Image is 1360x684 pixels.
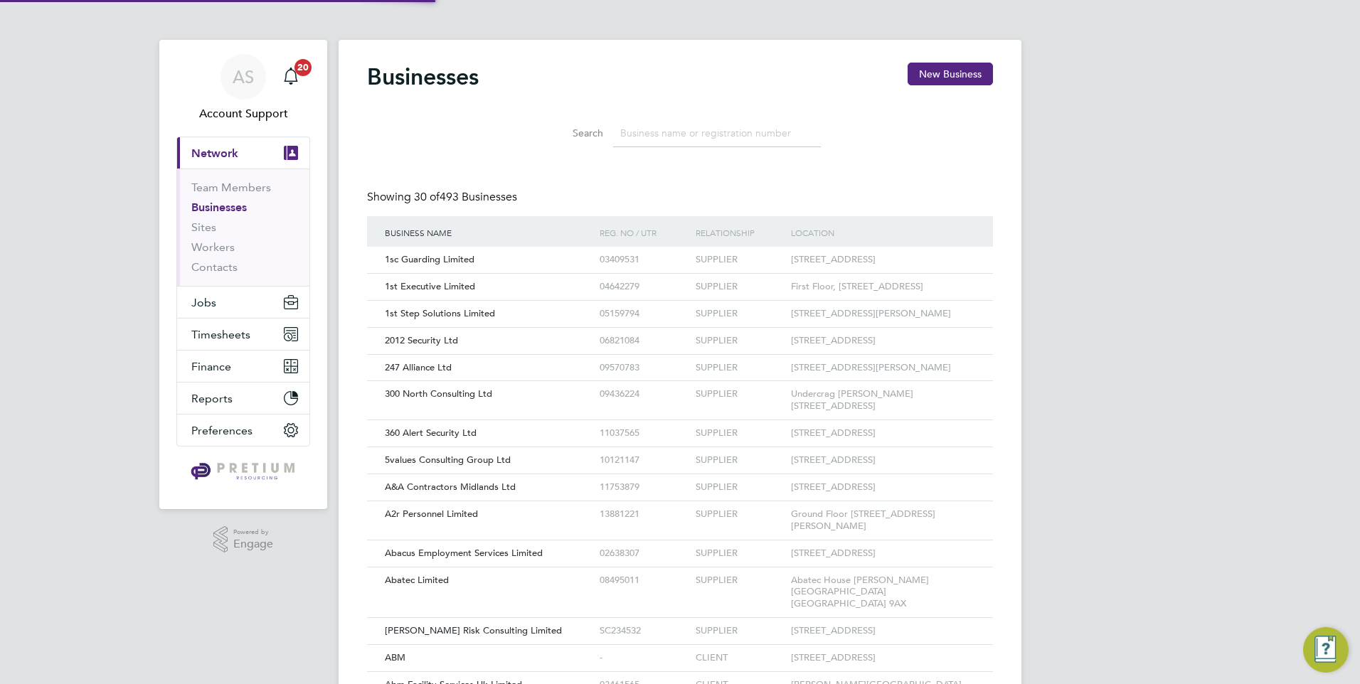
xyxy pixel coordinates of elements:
[787,216,979,249] div: Location
[787,447,979,474] div: [STREET_ADDRESS]
[692,301,787,327] div: SUPPLIER
[596,355,691,381] div: 09570783
[787,420,979,447] div: [STREET_ADDRESS]
[176,105,310,122] span: Account Support
[381,216,596,249] div: Business Name
[177,383,309,414] button: Reports
[191,328,250,341] span: Timesheets
[596,645,691,671] div: -
[385,253,474,265] span: 1sc Guarding Limited
[692,216,787,249] div: Relationship
[191,146,238,160] span: Network
[381,273,979,285] a: 1st Executive Limited04642279SUPPLIERFirst Floor, [STREET_ADDRESS]
[277,54,305,100] a: 20
[191,360,231,373] span: Finance
[381,447,979,459] a: 5values Consulting Group Ltd10121147SUPPLIER[STREET_ADDRESS]
[191,260,238,274] a: Contacts
[596,447,691,474] div: 10121147
[381,617,979,629] a: [PERSON_NAME] Risk Consulting LimitedSC234532SUPPLIER[STREET_ADDRESS]
[414,190,517,204] span: 493 Businesses
[539,127,603,139] label: Search
[381,246,979,258] a: 1sc Guarding Limited03409531SUPPLIER[STREET_ADDRESS]
[692,567,787,594] div: SUPPLIER
[908,63,993,85] button: New Business
[385,624,562,636] span: [PERSON_NAME] Risk Consulting Limited
[381,567,979,579] a: Abatec Limited08495011SUPPLIERAbatec House [PERSON_NAME][GEOGRAPHIC_DATA] [GEOGRAPHIC_DATA] 9AX
[596,420,691,447] div: 11037565
[385,481,516,493] span: A&A Contractors Midlands Ltd
[177,319,309,350] button: Timesheets
[177,415,309,446] button: Preferences
[381,474,979,486] a: A&A Contractors Midlands Ltd11753879SUPPLIER[STREET_ADDRESS]
[787,247,979,273] div: [STREET_ADDRESS]
[596,618,691,644] div: SC234532
[692,618,787,644] div: SUPPLIER
[596,216,691,249] div: Reg. No / UTR
[385,427,477,439] span: 360 Alert Security Ltd
[787,540,979,567] div: [STREET_ADDRESS]
[787,328,979,354] div: [STREET_ADDRESS]
[191,424,253,437] span: Preferences
[177,351,309,382] button: Finance
[692,501,787,528] div: SUPPLIER
[191,181,271,194] a: Team Members
[692,420,787,447] div: SUPPLIER
[381,540,979,552] a: Abacus Employment Services Limited02638307SUPPLIER[STREET_ADDRESS]
[177,169,309,286] div: Network
[385,361,452,373] span: 247 Alliance Ltd
[787,274,979,300] div: First Floor, [STREET_ADDRESS]
[381,300,979,312] a: 1st Step Solutions Limited05159794SUPPLIER[STREET_ADDRESS][PERSON_NAME]
[213,526,274,553] a: Powered byEngage
[596,301,691,327] div: 05159794
[787,381,979,420] div: Undercrag [PERSON_NAME][STREET_ADDRESS]
[596,381,691,407] div: 09436224
[787,474,979,501] div: [STREET_ADDRESS]
[385,307,495,319] span: 1st Step Solutions Limited
[385,454,511,466] span: 5values Consulting Group Ltd
[191,201,247,214] a: Businesses
[596,328,691,354] div: 06821084
[613,119,821,147] input: Business name or registration number
[596,247,691,273] div: 03409531
[191,392,233,405] span: Reports
[381,380,979,392] a: 300 North Consulting Ltd09436224SUPPLIERUndercrag [PERSON_NAME][STREET_ADDRESS]
[596,474,691,501] div: 11753879
[385,508,478,520] span: A2r Personnel Limited
[159,40,327,509] nav: Main navigation
[381,327,979,339] a: 2012 Security Ltd06821084SUPPLIER[STREET_ADDRESS]
[381,644,979,656] a: ABM-CLIENT[STREET_ADDRESS]
[692,645,787,671] div: CLIENT
[381,420,979,432] a: 360 Alert Security Ltd11037565SUPPLIER[STREET_ADDRESS]
[596,501,691,528] div: 13881221
[385,574,449,586] span: Abatec Limited
[1303,627,1349,673] button: Engage Resource Center
[596,567,691,594] div: 08495011
[191,296,216,309] span: Jobs
[787,618,979,644] div: [STREET_ADDRESS]
[787,501,979,540] div: Ground Floor [STREET_ADDRESS][PERSON_NAME]
[385,388,492,400] span: 300 North Consulting Ltd
[385,651,405,663] span: ABM
[367,190,520,205] div: Showing
[692,474,787,501] div: SUPPLIER
[692,247,787,273] div: SUPPLIER
[385,280,475,292] span: 1st Executive Limited
[692,355,787,381] div: SUPPLIER
[596,540,691,567] div: 02638307
[176,54,310,122] a: ASAccount Support
[692,274,787,300] div: SUPPLIER
[233,68,254,86] span: AS
[385,334,458,346] span: 2012 Security Ltd
[787,567,979,618] div: Abatec House [PERSON_NAME][GEOGRAPHIC_DATA] [GEOGRAPHIC_DATA] 9AX
[381,501,979,513] a: A2r Personnel Limited13881221SUPPLIERGround Floor [STREET_ADDRESS][PERSON_NAME]
[233,538,273,550] span: Engage
[367,63,479,91] h2: Businesses
[176,461,310,483] a: Go to home page
[233,526,273,538] span: Powered by
[191,240,235,254] a: Workers
[787,355,979,381] div: [STREET_ADDRESS][PERSON_NAME]
[381,671,979,683] a: Abm Facility Services Uk Limited03461565CLIENT[PERSON_NAME][GEOGRAPHIC_DATA] [STREET_ADDRESS]
[787,301,979,327] div: [STREET_ADDRESS][PERSON_NAME]
[177,287,309,318] button: Jobs
[692,328,787,354] div: SUPPLIER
